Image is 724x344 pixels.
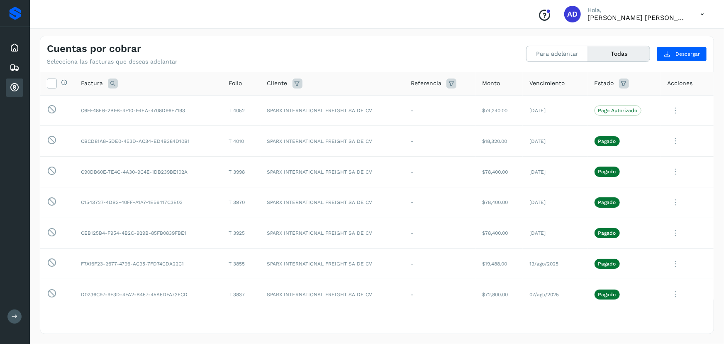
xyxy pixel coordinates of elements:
p: Pagado [598,199,616,205]
button: Todas [588,46,650,61]
td: [DATE] [523,126,587,157]
td: T 3970 [222,187,260,218]
td: SPARX INTERNATIONAL FREIGHT SA DE CV [261,279,405,310]
span: Acciones [668,79,693,88]
p: Hola, [587,7,687,14]
p: Pagado [598,261,616,267]
td: - [404,157,475,187]
td: T 3855 [222,248,260,279]
td: T 4052 [222,95,260,126]
td: SPARX INTERNATIONAL FREIGHT SA DE CV [261,95,405,126]
td: 13/ago/2025 [523,248,587,279]
td: $19,488.00 [476,248,523,279]
span: Factura [81,79,103,88]
p: ALMA DELIA CASTAÑEDA MERCADO [587,14,687,22]
span: Descargar [675,50,700,58]
div: Embarques [6,59,23,77]
div: Cuentas por cobrar [6,79,23,97]
td: SPARX INTERNATIONAL FREIGHT SA DE CV [261,126,405,157]
td: C90DB60E-7E4C-4A30-9C4E-1DB239BE102A [74,157,222,187]
td: [DATE] [523,187,587,218]
td: CBCD81A8-5DE0-453D-AC34-ED4B384D10B1 [74,126,222,157]
td: $78,400.00 [476,218,523,248]
td: - [404,248,475,279]
p: Pagado [598,292,616,297]
span: Estado [595,79,614,88]
td: T 3837 [222,279,260,310]
td: T 3998 [222,157,260,187]
td: - [404,218,475,248]
button: Descargar [657,47,707,61]
h4: Cuentas por cobrar [47,43,141,55]
td: $74,240.00 [476,95,523,126]
td: C6FF48E6-2B9B-4F10-94EA-4708D96F7193 [74,95,222,126]
td: $72,800.00 [476,279,523,310]
td: - [404,126,475,157]
span: Monto [483,79,500,88]
td: - [404,95,475,126]
span: Referencia [411,79,441,88]
td: SPARX INTERNATIONAL FREIGHT SA DE CV [261,218,405,248]
span: Folio [229,79,242,88]
td: C1543727-4DB3-40FF-A1A7-1E56417C3E03 [74,187,222,218]
p: Pagado [598,230,616,236]
div: Inicio [6,39,23,57]
td: SPARX INTERNATIONAL FREIGHT SA DE CV [261,157,405,187]
td: T 4010 [222,126,260,157]
p: Pagado [598,138,616,144]
td: $78,400.00 [476,187,523,218]
td: SPARX INTERNATIONAL FREIGHT SA DE CV [261,187,405,218]
p: Pago Autorizado [598,108,638,113]
span: Vencimiento [529,79,565,88]
td: $18,320.00 [476,126,523,157]
td: D0236C97-9F3D-4FA2-B457-45A5DFA73FCD [74,279,222,310]
td: [DATE] [523,95,587,126]
p: Pagado [598,169,616,174]
td: - [404,279,475,310]
td: F7A16F23-2677-4796-AC95-7FD74CDA22C1 [74,248,222,279]
td: [DATE] [523,157,587,187]
p: Selecciona las facturas que deseas adelantar [47,58,178,65]
td: $78,400.00 [476,157,523,187]
td: CEB125B4-F954-4B2C-929B-85FB0839FBE1 [74,218,222,248]
td: [DATE] [523,218,587,248]
td: SPARX INTERNATIONAL FREIGHT SA DE CV [261,248,405,279]
td: T 3925 [222,218,260,248]
span: Cliente [267,79,288,88]
td: - [404,187,475,218]
td: 07/ago/2025 [523,279,587,310]
button: Para adelantar [527,46,588,61]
